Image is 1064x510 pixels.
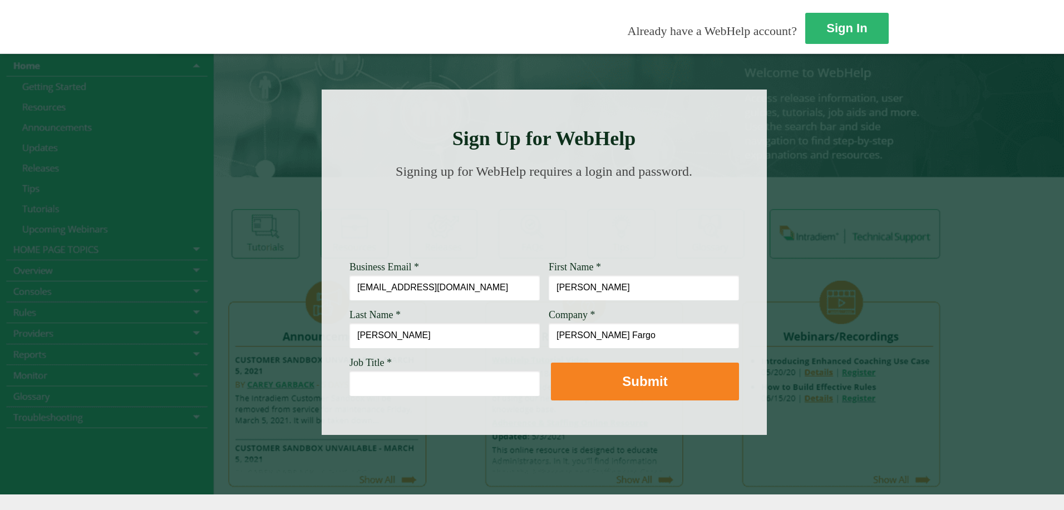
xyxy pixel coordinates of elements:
[349,357,392,368] span: Job Title *
[396,164,692,179] span: Signing up for WebHelp requires a login and password.
[349,261,419,273] span: Business Email *
[805,13,889,44] a: Sign In
[622,374,667,389] strong: Submit
[826,21,867,35] strong: Sign In
[628,24,797,38] span: Already have a WebHelp account?
[549,309,595,320] span: Company *
[551,363,739,400] button: Submit
[349,309,401,320] span: Last Name *
[549,261,601,273] span: First Name *
[452,127,636,150] strong: Sign Up for WebHelp
[356,190,732,246] img: Need Credentials? Sign up below. Have Credentials? Use the sign-in button.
